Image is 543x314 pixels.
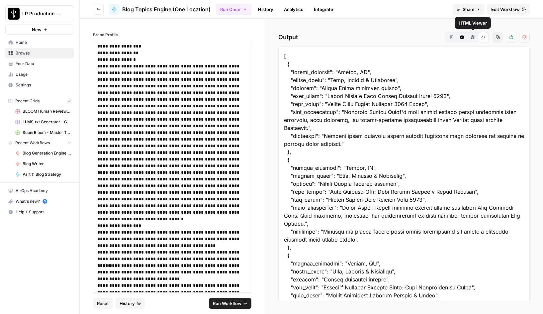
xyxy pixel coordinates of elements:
[5,58,74,69] a: Your Data
[93,32,251,38] label: Brand Profile
[12,127,74,138] a: SuperBloom - Master Topic List
[12,148,74,158] a: Blog Generation Engine (Writer + Fact Checker)
[16,50,71,56] span: Browse
[22,10,62,17] span: LP Production Workloads
[16,188,71,194] span: AirOps Academy
[16,61,71,67] span: Your Data
[5,138,74,148] button: Recent Workflows
[23,108,71,114] span: BLOOM Human Review (ver2)
[310,4,337,15] a: Integrate
[16,40,71,46] span: Home
[8,8,20,20] img: LP Production Workloads Logo
[15,140,50,146] span: Recent Workflows
[6,196,74,206] div: What's new?
[5,80,74,90] a: Settings
[491,6,520,13] span: Edit Workflow
[93,298,113,309] button: Reset
[5,5,74,22] button: Workspace: LP Production Workloads
[278,32,530,43] h2: Output
[15,98,40,104] span: Recent Grids
[5,48,74,58] a: Browse
[23,119,71,125] span: LLMS.txt Generator - Grid
[12,106,74,117] a: BLOOM Human Review (ver2)
[216,4,251,15] button: Run Once
[109,4,211,15] a: Blog Topics Engine (One Location)
[44,200,45,203] text: 5
[16,209,71,215] span: Help + Support
[23,150,71,156] span: Blog Generation Engine (Writer + Fact Checker)
[120,300,135,307] span: History
[5,37,74,48] a: Home
[463,6,475,13] span: Share
[5,196,74,207] button: What's new? 5
[453,4,485,15] button: Share
[213,300,241,307] span: Run Workflow
[23,130,71,136] span: SuperBloom - Master Topic List
[5,207,74,217] button: Help + Support
[12,117,74,127] a: LLMS.txt Generator - Grid
[209,298,251,309] button: Run Workflow
[5,69,74,80] a: Usage
[5,185,74,196] a: AirOps Academy
[254,4,277,15] a: History
[43,199,47,204] a: 5
[280,4,307,15] a: Analytics
[5,25,74,35] button: New
[116,298,145,309] button: History
[16,71,71,77] span: Usage
[97,300,109,307] span: Reset
[23,161,71,167] span: Blog Writer
[487,4,530,15] a: Edit Workflow
[122,5,211,13] span: Blog Topics Engine (One Location)
[16,82,71,88] span: Settings
[12,158,74,169] a: Blog Writer
[23,171,71,177] span: Part 1: Blog Strategy
[5,96,74,106] button: Recent Grids
[12,169,74,180] a: Part 1: Blog Strategy
[32,26,42,33] span: New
